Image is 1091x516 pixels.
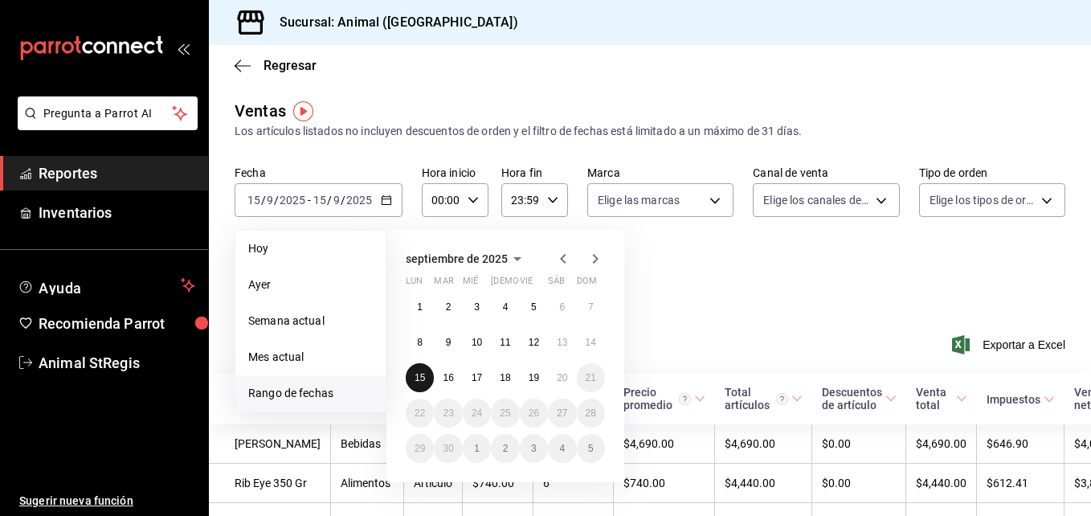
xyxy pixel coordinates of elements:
[235,167,402,178] label: Fecha
[11,117,198,133] a: Pregunta a Parrot AI
[266,194,274,207] input: --
[406,434,434,463] button: 29 de septiembre de 2025
[531,301,537,313] abbr: 5 de septiembre de 2025
[472,407,482,419] abbr: 24 de septiembre de 2025
[577,434,605,463] button: 5 de octubre de 2025
[406,293,434,321] button: 1 de septiembre de 2025
[503,443,509,454] abbr: 2 de octubre de 2025
[491,276,586,293] abbr: jueves
[434,363,462,392] button: 16 de septiembre de 2025
[415,372,425,383] abbr: 15 de septiembre de 2025
[248,385,373,402] span: Rango de fechas
[520,328,548,357] button: 12 de septiembre de 2025
[415,407,425,419] abbr: 22 de septiembre de 2025
[557,407,567,419] abbr: 27 de septiembre de 2025
[548,363,576,392] button: 20 de septiembre de 2025
[577,399,605,428] button: 28 de septiembre de 2025
[406,252,508,265] span: septiembre de 2025
[406,399,434,428] button: 22 de septiembre de 2025
[248,240,373,257] span: Hoy
[987,393,1055,406] span: Impuestos
[463,276,478,293] abbr: miércoles
[577,293,605,321] button: 7 de septiembre de 2025
[443,443,453,454] abbr: 30 de septiembre de 2025
[463,363,491,392] button: 17 de septiembre de 2025
[548,434,576,463] button: 4 de octubre de 2025
[345,194,373,207] input: ----
[463,328,491,357] button: 10 de septiembre de 2025
[548,293,576,321] button: 6 de septiembre de 2025
[327,194,332,207] span: /
[446,337,452,348] abbr: 9 de septiembre de 2025
[39,202,195,223] span: Inventarios
[463,464,533,503] td: $740.00
[235,123,1065,140] div: Los artículos listados no incluyen descuentos de orden y el filtro de fechas está limitado a un m...
[267,13,518,32] h3: Sucursal: Animal ([GEOGRAPHIC_DATA])
[491,363,519,392] button: 18 de septiembre de 2025
[417,301,423,313] abbr: 1 de septiembre de 2025
[274,194,279,207] span: /
[248,349,373,366] span: Mes actual
[614,464,715,503] td: $740.00
[916,386,953,412] div: Venta total
[177,42,190,55] button: open_drawer_menu
[209,464,331,503] td: Rib Eye 350 Gr
[443,407,453,419] abbr: 23 de septiembre de 2025
[715,424,812,464] td: $4,690.00
[822,386,897,412] span: Descuentos de artículo
[406,249,527,268] button: septiembre de 2025
[308,194,311,207] span: -
[587,167,733,178] label: Marca
[313,194,327,207] input: --
[520,276,533,293] abbr: viernes
[39,276,174,295] span: Ayuda
[491,328,519,357] button: 11 de septiembre de 2025
[500,407,510,419] abbr: 25 de septiembre de 2025
[586,337,596,348] abbr: 14 de septiembre de 2025
[977,424,1064,464] td: $646.90
[247,194,261,207] input: --
[577,363,605,392] button: 21 de septiembre de 2025
[422,167,488,178] label: Hora inicio
[472,337,482,348] abbr: 10 de septiembre de 2025
[264,58,317,73] span: Regresar
[822,386,882,412] div: Descuentos de artículo
[725,386,803,412] span: Total artículos
[248,313,373,330] span: Semana actual
[557,337,567,348] abbr: 13 de septiembre de 2025
[812,464,906,503] td: $0.00
[987,393,1040,406] div: Impuestos
[43,105,173,122] span: Pregunta a Parrot AI
[520,399,548,428] button: 26 de septiembre de 2025
[955,335,1065,354] span: Exportar a Excel
[501,167,568,178] label: Hora fin
[434,434,462,463] button: 30 de septiembre de 2025
[293,101,313,121] button: Tooltip marker
[548,328,576,357] button: 13 de septiembre de 2025
[415,443,425,454] abbr: 29 de septiembre de 2025
[491,293,519,321] button: 4 de septiembre de 2025
[916,386,967,412] span: Venta total
[491,434,519,463] button: 2 de octubre de 2025
[715,464,812,503] td: $4,440.00
[472,372,482,383] abbr: 17 de septiembre de 2025
[531,443,537,454] abbr: 3 de octubre de 2025
[930,192,1036,208] span: Elige los tipos de orden
[500,337,510,348] abbr: 11 de septiembre de 2025
[598,192,680,208] span: Elige las marcas
[977,464,1064,503] td: $612.41
[331,424,404,464] td: Bebidas
[588,301,594,313] abbr: 7 de septiembre de 2025
[474,301,480,313] abbr: 3 de septiembre de 2025
[548,276,565,293] abbr: sábado
[39,352,195,374] span: Animal StRegis
[812,424,906,464] td: $0.00
[763,192,869,208] span: Elige los canales de venta
[406,276,423,293] abbr: lunes
[404,464,463,503] td: Artículo
[586,372,596,383] abbr: 21 de septiembre de 2025
[434,328,462,357] button: 9 de septiembre de 2025
[588,443,594,454] abbr: 5 de octubre de 2025
[559,443,565,454] abbr: 4 de octubre de 2025
[577,276,597,293] abbr: domingo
